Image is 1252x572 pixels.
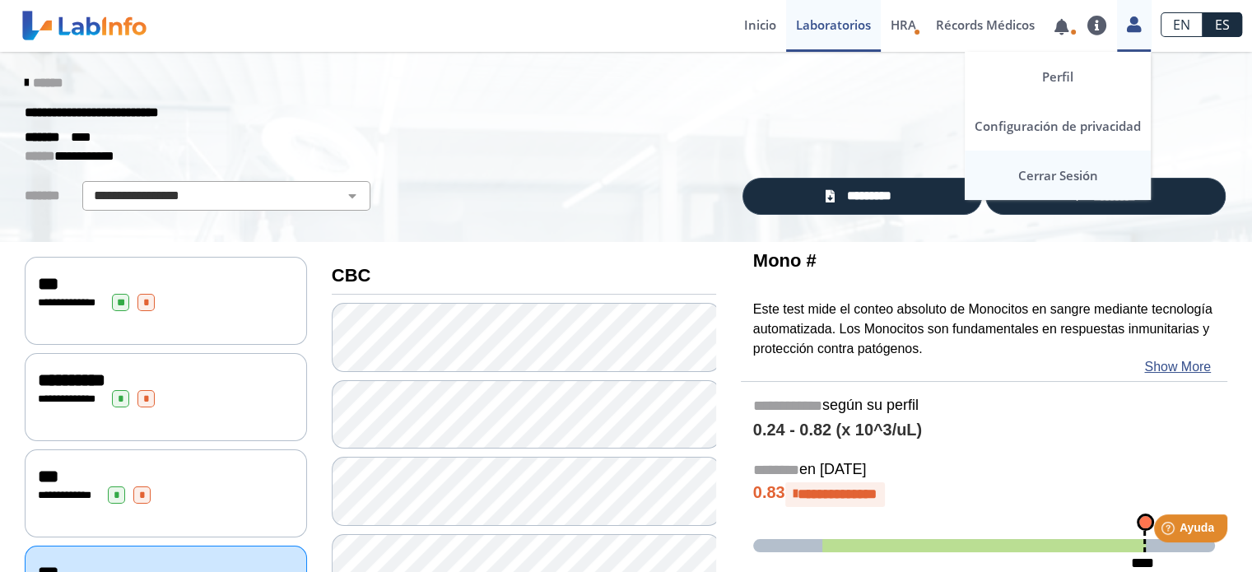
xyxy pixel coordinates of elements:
b: Mono # [753,250,817,271]
a: EN [1161,12,1203,37]
iframe: Help widget launcher [1105,508,1234,554]
h5: según su perfil [753,397,1215,416]
a: Perfil [965,52,1151,101]
b: CBC [332,265,371,286]
a: Cerrar Sesión [965,151,1151,200]
h5: en [DATE] [753,461,1215,480]
h4: 0.83 [753,482,1215,507]
h4: 0.24 - 0.82 (x 10^3/uL) [753,421,1215,440]
a: ES [1203,12,1242,37]
p: Este test mide el conteo absoluto de Monocitos en sangre mediante tecnología automatizada. Los Mo... [753,300,1215,359]
a: Configuración de privacidad [965,101,1151,151]
span: HRA [891,16,916,33]
a: Show More [1144,357,1211,377]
